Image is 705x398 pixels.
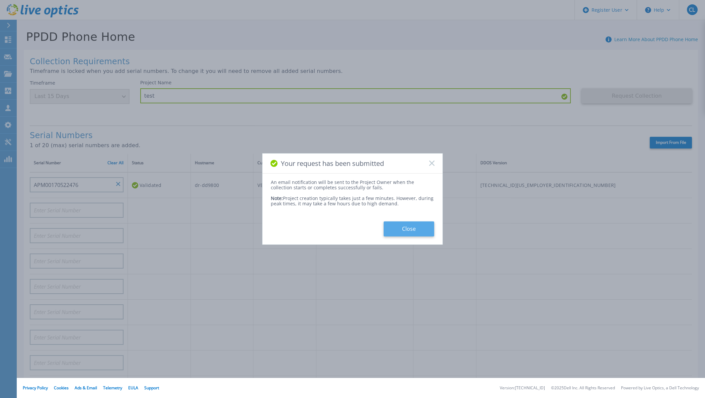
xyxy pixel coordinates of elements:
[23,385,48,391] a: Privacy Policy
[144,385,159,391] a: Support
[621,386,699,390] li: Powered by Live Optics, a Dell Technology
[384,221,434,236] button: Close
[128,385,138,391] a: EULA
[271,180,434,190] div: An email notification will be sent to the Project Owner when the collection starts or completes s...
[54,385,69,391] a: Cookies
[271,190,434,206] div: Project creation typically takes just a few minutes. However, during peak times, it may take a fe...
[271,195,283,201] span: Note:
[281,160,384,167] span: Your request has been submitted
[75,385,97,391] a: Ads & Email
[103,385,122,391] a: Telemetry
[551,386,615,390] li: © 2025 Dell Inc. All Rights Reserved
[500,386,545,390] li: Version: [TECHNICAL_ID]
